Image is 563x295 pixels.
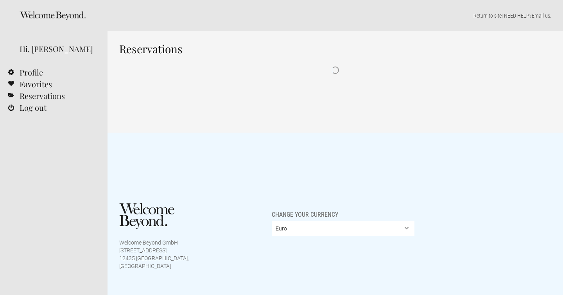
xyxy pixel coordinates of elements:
img: Welcome Beyond [119,203,174,229]
div: Hi, [PERSON_NAME] [20,43,96,55]
a: Email us [532,13,550,19]
p: Welcome Beyond GmbH [STREET_ADDRESS] 12435 [GEOGRAPHIC_DATA], [GEOGRAPHIC_DATA] [119,239,189,270]
p: | NEED HELP? . [119,12,551,20]
span: Change your currency [272,203,338,219]
a: Return to site [473,13,502,19]
select: Change your currency [272,221,415,236]
h1: Reservations [119,43,551,55]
